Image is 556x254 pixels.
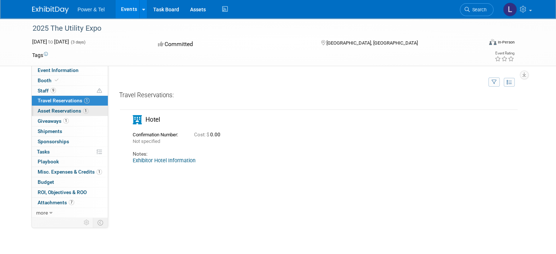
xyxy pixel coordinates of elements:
span: Asset Reservations [38,108,88,114]
div: Event Rating [495,52,514,55]
span: 1 [83,108,88,114]
span: 1 [63,118,69,124]
span: 0.00 [194,132,223,137]
i: Hotel [133,115,142,124]
a: Attachments7 [32,198,108,208]
span: Sponsorships [38,139,69,144]
a: Staff9 [32,86,108,96]
td: Personalize Event Tab Strip [80,218,93,227]
a: Asset Reservations1 [32,106,108,116]
span: to [47,39,54,45]
a: Exhibitor Hotel Information [133,158,196,163]
a: Tasks [32,147,108,157]
span: Cost: $ [194,132,210,137]
a: Search [460,3,493,16]
a: ROI, Objectives & ROO [32,187,108,197]
td: Toggle Event Tabs [93,218,108,227]
span: Potential Scheduling Conflict -- at least one attendee is tagged in another overlapping event. [97,88,102,94]
span: 1 [97,169,102,175]
span: Budget [38,179,54,185]
span: Staff [38,88,56,94]
span: Power & Tel [77,7,105,12]
span: Search [470,7,487,12]
span: Event Information [38,67,79,73]
span: Shipments [38,128,62,134]
span: [DATE] [DATE] [32,39,69,45]
a: Booth [32,76,108,86]
div: Committed [156,38,309,51]
div: 2025 The Utility Expo [30,22,474,35]
span: Booth [38,77,60,83]
a: Sponsorships [32,137,108,147]
a: Shipments [32,126,108,136]
span: [GEOGRAPHIC_DATA], [GEOGRAPHIC_DATA] [326,40,418,46]
div: In-Person [498,39,515,45]
i: Booth reservation complete [55,78,58,82]
a: Giveaways1 [32,116,108,126]
a: Event Information [32,65,108,75]
a: Misc. Expenses & Credits1 [32,167,108,177]
div: Event Format [443,38,515,49]
span: Hotel [145,116,160,123]
span: Giveaways [38,118,69,124]
span: Misc. Expenses & Credits [38,169,102,175]
span: (3 days) [70,40,86,45]
span: ROI, Objectives & ROO [38,189,87,195]
span: 7 [69,200,74,205]
a: Travel Reservations1 [32,96,108,106]
img: ExhibitDay [32,6,69,14]
span: Travel Reservations [38,98,90,103]
span: Tasks [37,149,50,155]
div: Confirmation Number: [133,130,183,138]
span: more [36,210,48,216]
i: Filter by Traveler [492,80,497,85]
span: 1 [84,98,90,103]
span: Attachments [38,200,74,205]
a: more [32,208,108,218]
a: Playbook [32,157,108,167]
span: 9 [50,88,56,93]
img: Format-Inperson.png [489,39,496,45]
span: Not specified [133,139,160,144]
td: Tags [32,52,48,59]
div: Notes: [133,151,476,158]
span: Playbook [38,159,59,164]
a: Budget [32,177,108,187]
img: Lydia Lott [503,3,517,16]
div: Travel Reservations: [119,91,518,102]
